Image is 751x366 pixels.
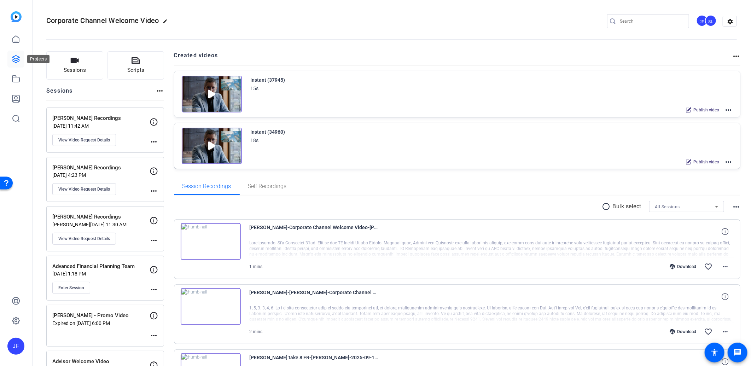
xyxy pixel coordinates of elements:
[52,123,150,129] p: [DATE] 11:42 AM
[107,51,164,80] button: Scripts
[704,327,712,336] mat-icon: favorite_border
[174,51,732,65] h2: Created videos
[52,271,150,277] p: [DATE] 1:18 PM
[693,159,719,165] span: Publish video
[251,84,259,93] div: 15s
[721,262,729,271] mat-icon: more_horiz
[182,128,242,164] img: Creator Project Thumbnail
[723,16,737,27] mat-icon: settings
[724,106,733,114] mat-icon: more_horiz
[52,213,150,221] p: [PERSON_NAME] Recordings
[251,128,285,136] div: Instant (34960)
[52,134,116,146] button: View Video Request Details
[182,76,242,112] img: Creator Project Thumbnail
[182,184,231,189] span: Session Recordings
[52,233,116,245] button: View Video Request Details
[46,87,73,100] h2: Sessions
[705,15,717,27] div: SL
[693,107,719,113] span: Publish video
[250,288,380,305] span: [PERSON_NAME]-[PERSON_NAME]-Corporate Channel Welcome Video-[PERSON_NAME]-[PERSON_NAME] Recording...
[666,329,700,335] div: Download
[52,172,150,178] p: [DATE] 4:23 PM
[250,264,263,269] span: 1 mins
[7,338,24,355] div: JF
[52,312,150,320] p: [PERSON_NAME] - Promo Video
[150,331,158,340] mat-icon: more_horiz
[150,187,158,195] mat-icon: more_horiz
[46,16,159,25] span: Corporate Channel Welcome Video
[52,114,150,122] p: [PERSON_NAME] Recordings
[150,285,158,294] mat-icon: more_horiz
[655,204,680,209] span: All Sessions
[52,282,90,294] button: Enter Session
[613,202,642,211] p: Bulk select
[620,17,683,25] input: Search
[248,184,287,189] span: Self Recordings
[696,15,709,27] ngx-avatar: Jake Fortinsky
[52,358,150,366] p: Advisor Welcome Video
[27,55,50,63] div: Projects
[602,202,613,211] mat-icon: radio_button_unchecked
[156,87,164,95] mat-icon: more_horiz
[52,222,150,227] p: [PERSON_NAME][DATE] 11:30 AM
[58,285,84,291] span: Enter Session
[250,329,263,334] span: 2 mins
[150,236,158,245] mat-icon: more_horiz
[732,203,740,211] mat-icon: more_horiz
[704,262,712,271] mat-icon: favorite_border
[52,262,150,271] p: Advanced Financial Planning Team
[58,186,110,192] span: View Video Request Details
[251,136,259,145] div: 18s
[251,76,285,84] div: Instant (37945)
[46,51,103,80] button: Sessions
[666,264,700,269] div: Download
[58,137,110,143] span: View Video Request Details
[64,66,86,74] span: Sessions
[163,19,171,27] mat-icon: edit
[705,15,717,27] ngx-avatar: Sebastien Lachance
[52,320,150,326] p: Expired on [DATE] 6:00 PM
[696,15,708,27] div: JF
[127,66,144,74] span: Scripts
[11,11,22,22] img: blue-gradient.svg
[732,52,740,60] mat-icon: more_horiz
[150,138,158,146] mat-icon: more_horiz
[733,348,742,357] mat-icon: message
[250,223,380,240] span: [PERSON_NAME]-Corporate Channel Welcome Video-[PERSON_NAME] Recordings-1758730174684-webcam
[58,236,110,242] span: View Video Request Details
[724,158,733,166] mat-icon: more_horiz
[181,288,241,325] img: thumb-nail
[52,183,116,195] button: View Video Request Details
[181,223,241,260] img: thumb-nail
[52,164,150,172] p: [PERSON_NAME] Recordings
[710,348,719,357] mat-icon: accessibility
[721,327,729,336] mat-icon: more_horiz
